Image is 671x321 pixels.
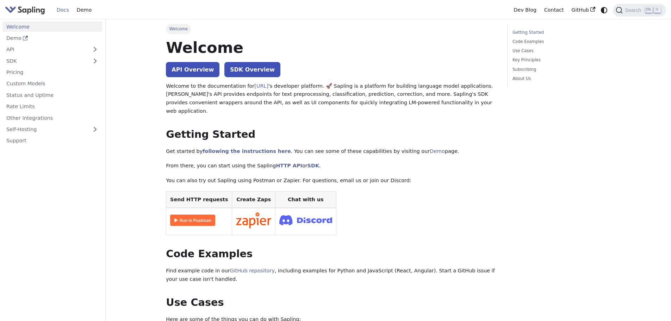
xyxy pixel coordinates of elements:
p: Get started by . You can see some of these capabilities by visiting our page. [166,147,497,156]
a: HTTP API [276,163,302,168]
th: Chat with us [275,191,336,208]
a: Rate Limits [2,101,102,112]
span: Search [623,7,645,13]
kbd: K [654,7,661,13]
th: Send HTTP requests [166,191,232,208]
a: following the instructions here [203,148,291,154]
a: About Us [512,75,608,82]
a: API [2,44,88,55]
a: Other Integrations [2,113,102,123]
a: Status and Uptime [2,90,102,100]
img: Connect in Zapier [236,212,271,228]
a: Demo [2,33,102,43]
h2: Getting Started [166,128,497,141]
a: API Overview [166,62,219,77]
a: Subscribing [512,66,608,73]
h1: Welcome [166,38,497,57]
a: [URL] [254,83,268,89]
p: From there, you can start using the Sapling or . [166,162,497,170]
img: Sapling.ai [5,5,45,15]
a: Support [2,136,102,146]
img: Join Discord [279,213,332,227]
h2: Code Examples [166,248,497,260]
p: Find example code in our , including examples for Python and JavaScript (React, Angular). Start a... [166,267,497,284]
a: Use Cases [512,48,608,54]
a: Contact [540,5,568,16]
a: Demo [430,148,445,154]
a: Welcome [2,21,102,32]
a: Custom Models [2,79,102,89]
a: Demo [73,5,95,16]
button: Search (Ctrl+K) [613,4,666,17]
p: You can also try out Sapling using Postman or Zapier. For questions, email us or join our Discord: [166,177,497,185]
a: Sapling.ai [5,5,48,15]
button: Switch between dark and light mode (currently system mode) [599,5,609,15]
button: Expand sidebar category 'SDK' [88,56,102,66]
a: Getting Started [512,29,608,36]
button: Expand sidebar category 'API' [88,44,102,55]
a: Self-Hosting [2,124,102,135]
a: GitHub [567,5,599,16]
h2: Use Cases [166,296,497,309]
p: Welcome to the documentation for 's developer platform. 🚀 Sapling is a platform for building lang... [166,82,497,116]
a: Docs [53,5,73,16]
nav: Breadcrumbs [166,24,497,34]
a: Key Principles [512,57,608,63]
span: Welcome [166,24,191,34]
a: SDK [2,56,88,66]
a: Code Examples [512,38,608,45]
a: GitHub repository [230,268,275,273]
a: SDK [307,163,319,168]
a: Dev Blog [510,5,540,16]
th: Create Zaps [232,191,275,208]
img: Run in Postman [170,215,215,226]
a: SDK Overview [224,62,280,77]
a: Pricing [2,67,102,78]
